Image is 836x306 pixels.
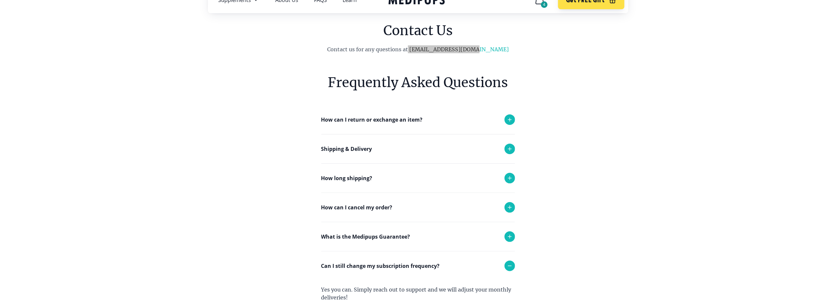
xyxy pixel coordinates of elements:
a: [EMAIL_ADDRESS][DOMAIN_NAME] [409,46,509,53]
div: 4 [541,1,548,8]
p: Can I still change my subscription frequency? [321,262,440,270]
h1: Contact Us [284,21,552,40]
div: Each order takes 1-2 business days to be delivered. [321,193,515,219]
p: How long shipping? [321,174,373,182]
div: Any refund request and cancellation are subject to approval and turn around time is 24-48 hours. ... [321,222,515,280]
p: Shipping & Delivery [321,145,372,153]
p: How can I cancel my order? [321,203,393,211]
p: What is the Medipups Guarantee? [321,233,410,241]
div: If you received the wrong product or your product was damaged in transit, we will replace it with... [321,251,515,293]
p: Contact us for any questions at [284,45,552,53]
h6: Frequently Asked Questions [321,73,515,92]
p: How can I return or exchange an item? [321,116,423,124]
